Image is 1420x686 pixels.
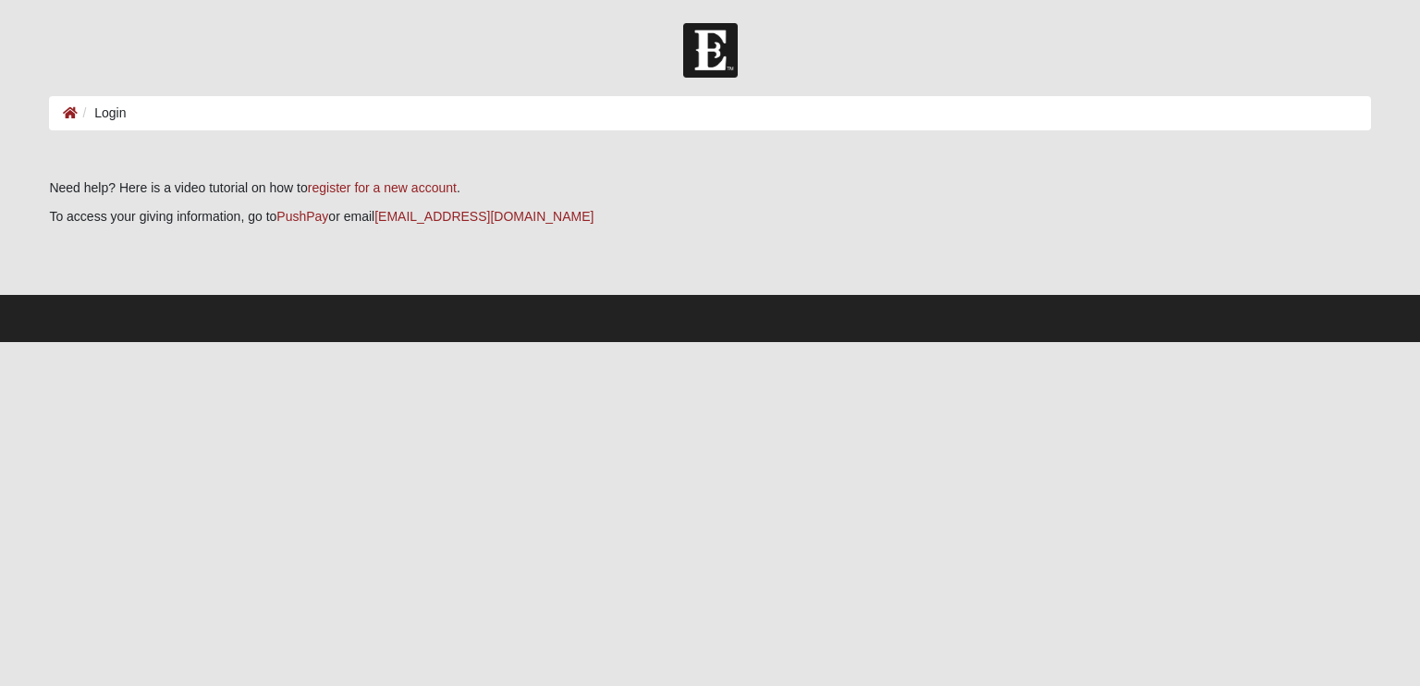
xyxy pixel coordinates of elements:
img: Church of Eleven22 Logo [683,23,738,78]
a: PushPay [276,209,328,224]
li: Login [78,104,126,123]
p: To access your giving information, go to or email [49,207,1370,227]
a: register for a new account [308,180,457,195]
a: [EMAIL_ADDRESS][DOMAIN_NAME] [374,209,594,224]
p: Need help? Here is a video tutorial on how to . [49,178,1370,198]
